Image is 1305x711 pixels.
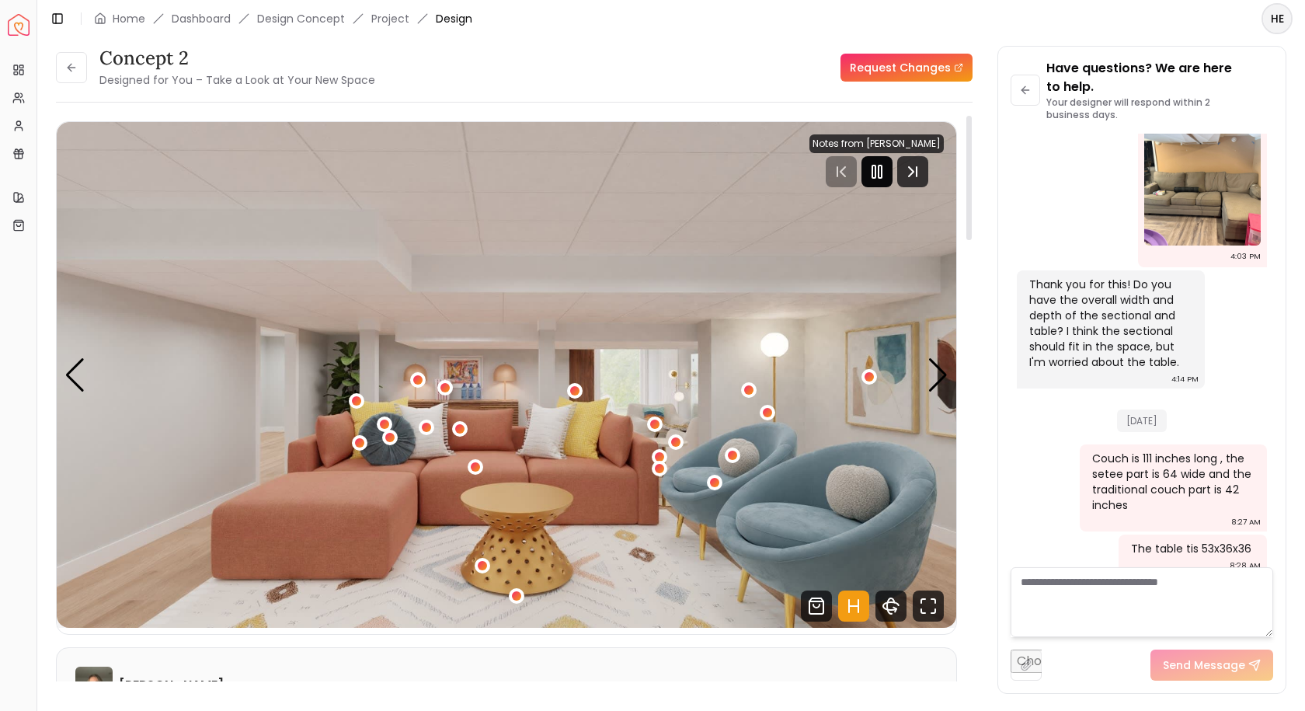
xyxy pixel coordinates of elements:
[436,11,472,26] span: Design
[875,591,907,622] svg: 360 View
[99,46,375,71] h3: concept 2
[1029,277,1189,370] div: Thank you for this! Do you have the overall width and depth of the sectional and table? I think t...
[1230,249,1261,264] div: 4:03 PM
[1046,96,1273,121] p: Your designer will respond within 2 business days.
[1230,558,1261,573] div: 8:28 AM
[64,358,85,392] div: Previous slide
[868,162,886,181] svg: Pause
[57,122,956,628] img: Design Render 1
[1131,541,1251,556] div: The table tis 53x36x36
[371,11,409,26] a: Project
[1171,371,1199,387] div: 4:14 PM
[57,122,956,628] div: 1 / 7
[801,591,832,622] svg: Shop Products from this design
[1117,410,1167,432] span: [DATE]
[838,591,869,622] svg: Hotspots Toggle
[927,358,948,392] div: Next slide
[172,11,231,26] a: Dashboard
[1144,129,1261,246] img: Chat Image
[257,11,345,26] li: Design Concept
[809,134,944,153] div: Notes from [PERSON_NAME]
[119,676,224,695] h6: [PERSON_NAME]
[8,14,30,36] img: Spacejoy Logo
[1046,59,1273,96] p: Have questions? We are here to help.
[99,72,375,88] small: Designed for You – Take a Look at Your New Space
[1261,3,1293,34] button: HE
[840,54,973,82] a: Request Changes
[8,14,30,36] a: Spacejoy
[1092,451,1252,513] div: Couch is 111 inches long , the setee part is 64 wide and the traditional couch part is 42 inches
[913,591,944,622] svg: Fullscreen
[1263,5,1291,33] span: HE
[75,667,113,704] img: Sarah Nelson
[94,11,472,26] nav: breadcrumb
[897,156,928,187] svg: Next Track
[113,11,145,26] a: Home
[57,122,956,628] div: Carousel
[1231,514,1261,530] div: 8:27 AM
